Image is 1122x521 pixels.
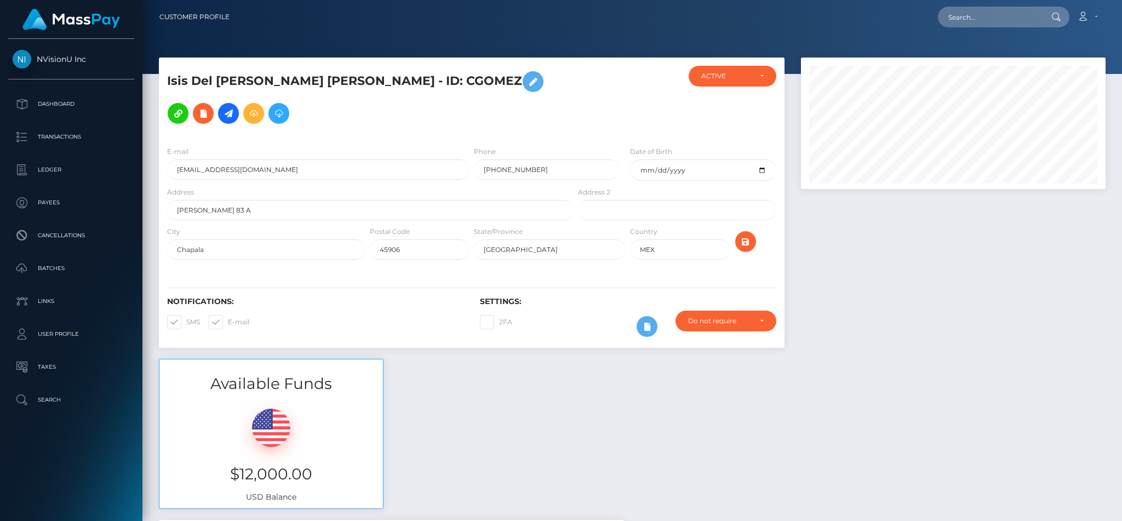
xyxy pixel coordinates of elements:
label: Phone [474,147,496,157]
button: Do not require [676,311,776,331]
a: Transactions [8,123,134,151]
div: USD Balance [159,395,383,508]
img: USD.png [252,409,290,447]
input: Search... [938,7,1041,27]
a: Cancellations [8,222,134,249]
h6: Notifications: [167,297,463,306]
a: Batches [8,255,134,282]
h3: $12,000.00 [168,463,375,485]
p: Ledger [13,162,130,178]
p: Batches [13,260,130,277]
img: NVisionU Inc [13,50,31,68]
p: Payees [13,194,130,211]
label: 2FA [480,315,512,329]
label: E-mail [209,315,249,329]
p: Dashboard [13,96,130,112]
img: MassPay Logo [22,9,120,30]
p: Transactions [13,129,130,145]
a: Links [8,288,134,315]
label: Postal Code [370,227,410,237]
a: Customer Profile [159,5,230,28]
h3: Available Funds [159,373,383,394]
label: Date of Birth [630,147,672,157]
p: Cancellations [13,227,130,244]
label: E-mail [167,147,188,157]
div: ACTIVE [701,72,751,81]
label: SMS [167,315,200,329]
a: Dashboard [8,90,134,118]
p: Search [13,392,130,408]
a: Payees [8,189,134,216]
a: Search [8,386,134,414]
label: State/Province [474,227,523,237]
button: ACTIVE [689,66,776,87]
a: Initiate Payout [218,103,239,124]
h6: Settings: [480,297,776,306]
div: Do not require [688,317,751,325]
span: NVisionU Inc [8,54,134,64]
label: Address 2 [578,187,610,197]
h5: Isis Del [PERSON_NAME] [PERSON_NAME] - ID: CGOMEZ [167,66,568,129]
p: Links [13,293,130,310]
label: Address [167,187,194,197]
label: City [167,227,180,237]
label: Country [630,227,657,237]
a: Taxes [8,353,134,381]
a: Ledger [8,156,134,184]
p: User Profile [13,326,130,342]
a: User Profile [8,320,134,348]
p: Taxes [13,359,130,375]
